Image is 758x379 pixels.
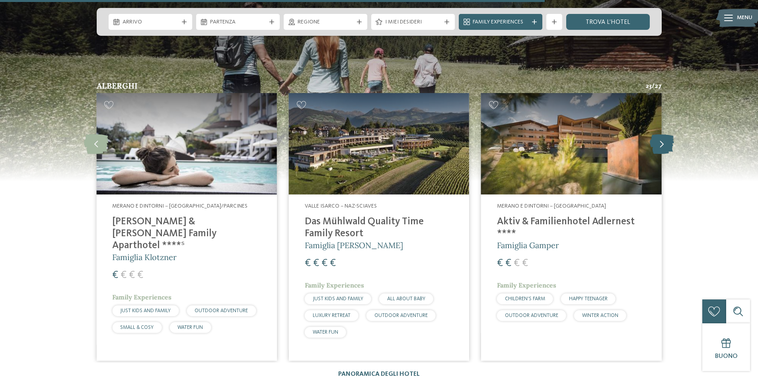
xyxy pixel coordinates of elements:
span: € [137,270,143,280]
span: WATER FUN [313,330,338,335]
span: € [514,258,520,268]
span: OUTDOOR ADVENTURE [505,313,558,318]
span: WATER FUN [177,325,203,330]
span: OUTDOOR ADVENTURE [195,308,248,313]
a: Buono [702,323,750,371]
span: HAPPY TEENAGER [569,296,608,301]
span: Merano e dintorni – [GEOGRAPHIC_DATA] [497,203,606,209]
span: OUTDOOR ADVENTURE [374,313,428,318]
h4: Das Mühlwald Quality Time Family Resort [305,216,453,240]
span: € [129,270,135,280]
span: / [652,82,655,91]
span: € [322,258,327,268]
span: WINTER ACTION [582,313,618,318]
span: CHILDREN’S FARM [505,296,545,301]
span: € [305,258,311,268]
a: Cercate un hotel con piscina coperta per bambini in Alto Adige? Merano e dintorni – [GEOGRAPHIC_D... [481,93,661,361]
span: JUST KIDS AND FAMILY [120,308,171,313]
span: ALL ABOUT BABY [387,296,425,301]
span: Family Experiences [497,281,556,289]
span: Partenza [210,18,266,26]
span: € [112,270,118,280]
span: JUST KIDS AND FAMILY [313,296,363,301]
h4: Aktiv & Familienhotel Adlernest **** [497,216,645,240]
span: Famiglia Gamper [497,240,559,250]
span: Regione [298,18,353,26]
span: € [121,270,127,280]
span: € [505,258,511,268]
span: € [330,258,336,268]
span: € [497,258,503,268]
a: trova l’hotel [566,14,650,30]
h4: [PERSON_NAME] & [PERSON_NAME] Family Aparthotel ****ˢ [112,216,261,252]
span: Valle Isarco – Naz-Sciaves [305,203,377,209]
img: Aktiv & Familienhotel Adlernest **** [481,93,661,194]
span: € [313,258,319,268]
span: 27 [655,82,662,91]
span: € [522,258,528,268]
span: Alberghi [97,81,138,91]
span: Family Experiences [112,293,171,301]
span: Famiglia Klotzner [112,252,177,262]
a: Panoramica degli hotel [338,371,420,377]
span: SMALL & COSY [120,325,154,330]
span: 23 [645,82,652,91]
span: Arrivo [123,18,178,26]
span: Family Experiences [473,18,528,26]
span: Famiglia [PERSON_NAME] [305,240,403,250]
span: Merano e dintorni – [GEOGRAPHIC_DATA]/Parcines [112,203,247,209]
img: Cercate un hotel con piscina coperta per bambini in Alto Adige? [289,93,469,194]
span: Family Experiences [305,281,364,289]
span: LUXURY RETREAT [313,313,351,318]
a: Cercate un hotel con piscina coperta per bambini in Alto Adige? Valle Isarco – Naz-Sciaves Das Mü... [289,93,469,361]
span: I miei desideri [385,18,441,26]
a: Cercate un hotel con piscina coperta per bambini in Alto Adige? Merano e dintorni – [GEOGRAPHIC_D... [96,93,277,361]
span: Buono [715,353,738,360]
img: Cercate un hotel con piscina coperta per bambini in Alto Adige? [96,93,277,194]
